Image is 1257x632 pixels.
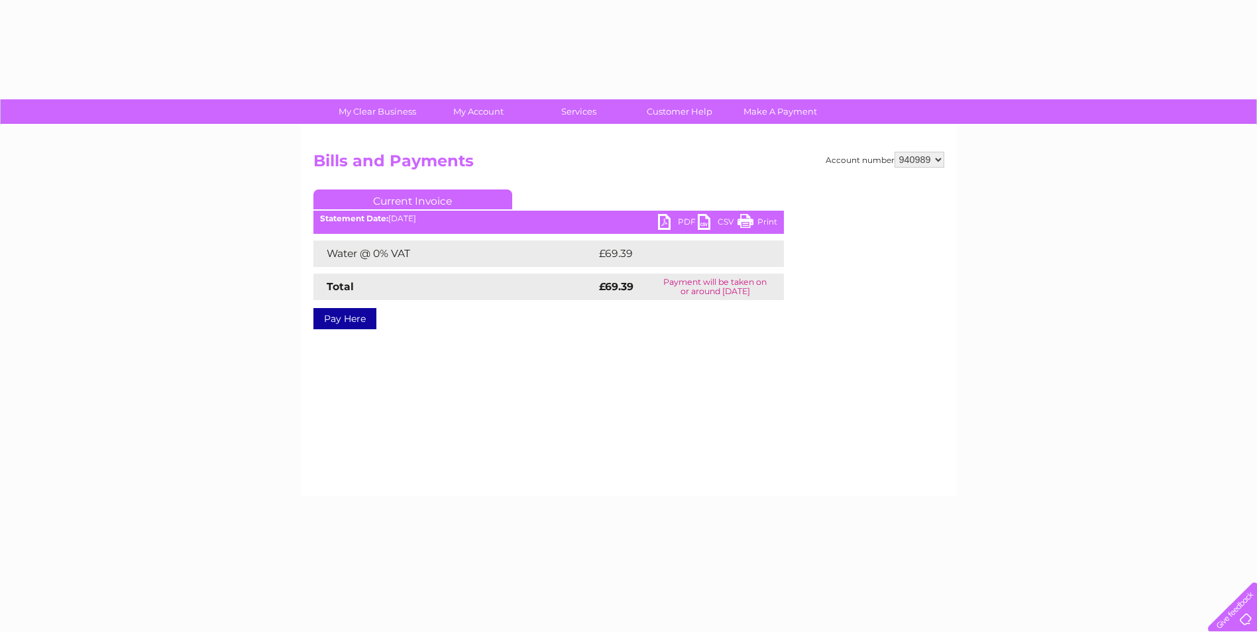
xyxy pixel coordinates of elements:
[826,152,944,168] div: Account number
[698,214,738,233] a: CSV
[599,280,633,293] strong: £69.39
[423,99,533,124] a: My Account
[313,214,784,223] div: [DATE]
[320,213,388,223] b: Statement Date:
[647,274,784,300] td: Payment will be taken on or around [DATE]
[327,280,354,293] strong: Total
[726,99,835,124] a: Make A Payment
[313,189,512,209] a: Current Invoice
[625,99,734,124] a: Customer Help
[313,240,596,267] td: Water @ 0% VAT
[313,152,944,177] h2: Bills and Payments
[323,99,432,124] a: My Clear Business
[738,214,777,233] a: Print
[313,308,376,329] a: Pay Here
[524,99,633,124] a: Services
[658,214,698,233] a: PDF
[596,240,757,267] td: £69.39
